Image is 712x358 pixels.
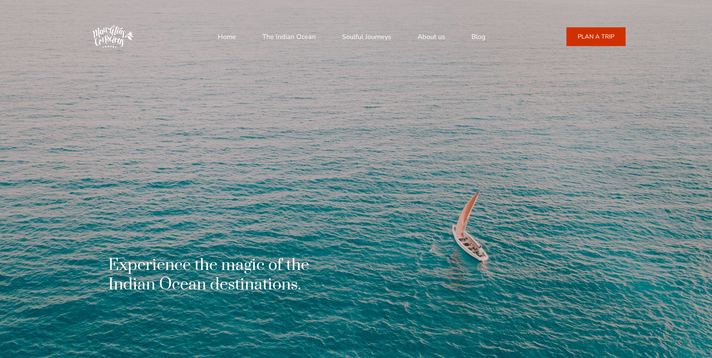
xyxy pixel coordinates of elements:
a: About us [418,28,445,46]
h1: Experience the magic of the Indian Ocean destinations. [108,255,334,294]
a: The Indian Ocean [262,28,316,46]
a: PLAN A TRIP [566,27,626,46]
a: Blog [471,28,486,46]
a: Home [218,28,236,46]
a: Soulful Journeys [342,28,391,46]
